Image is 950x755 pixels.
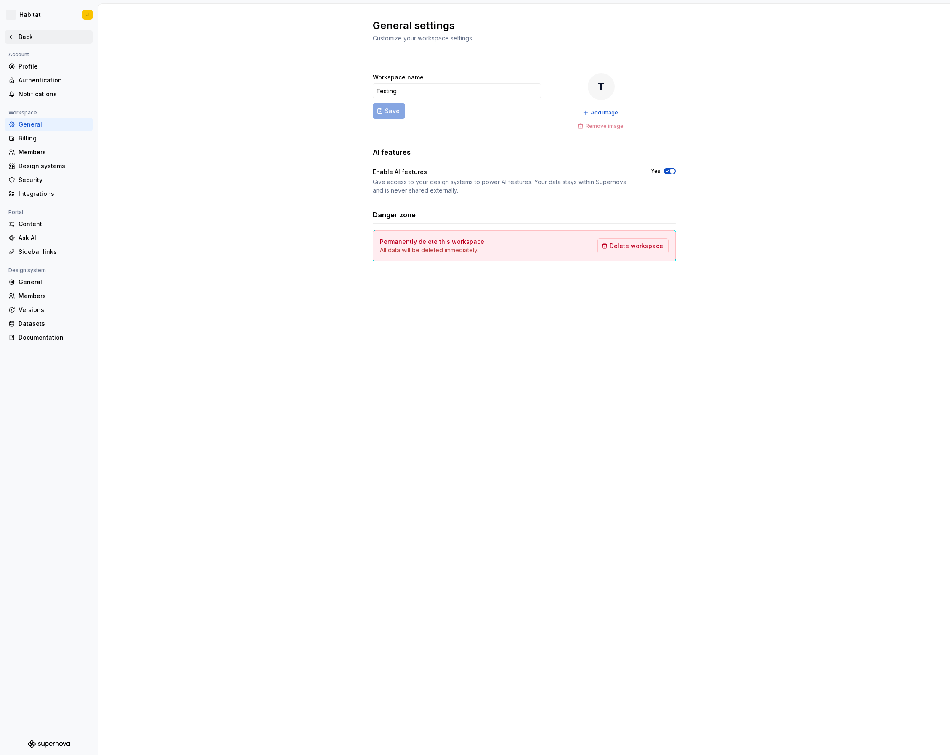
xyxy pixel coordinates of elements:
a: Integrations [5,187,93,201]
div: Account [5,50,32,60]
h4: Permanently delete this workspace [380,238,484,246]
span: Add image [591,109,618,116]
div: Billing [19,134,89,143]
button: Delete workspace [597,238,669,253]
div: Notifications [19,90,89,98]
div: Ask AI [19,234,89,242]
div: Habitat [19,11,41,19]
button: Add image [580,107,622,119]
div: Members [19,292,89,300]
div: Authentication [19,76,89,84]
a: Authentication [5,74,93,87]
a: Notifications [5,87,93,101]
a: Profile [5,60,93,73]
div: Content [19,220,89,228]
div: Profile [19,62,89,71]
div: Sidebar links [19,248,89,256]
div: Workspace [5,108,40,118]
div: Enable AI features [373,168,427,176]
a: General [5,275,93,289]
div: T [588,73,615,100]
a: Sidebar links [5,245,93,259]
span: Delete workspace [610,242,663,250]
div: Integrations [19,190,89,198]
label: Workspace name [373,73,424,82]
div: General [19,278,89,286]
div: Security [19,176,89,184]
a: Content [5,217,93,231]
div: Datasets [19,319,89,328]
a: Back [5,30,93,44]
div: Members [19,148,89,156]
a: Billing [5,132,93,145]
div: Versions [19,306,89,314]
div: Design system [5,265,49,275]
a: General [5,118,93,131]
div: J [86,11,89,18]
button: THabitatJ [2,5,96,24]
h3: Danger zone [373,210,416,220]
div: Give access to your design systems to power AI features. Your data stays within Supernova and is ... [373,178,636,195]
h2: General settings [373,19,666,32]
a: Members [5,289,93,303]
div: General [19,120,89,129]
a: Datasets [5,317,93,330]
a: Design systems [5,159,93,173]
div: T [6,10,16,20]
div: Portal [5,207,27,217]
h3: AI features [373,147,411,157]
a: Security [5,173,93,187]
a: Documentation [5,331,93,344]
div: Documentation [19,333,89,342]
div: Back [19,33,89,41]
a: Versions [5,303,93,317]
label: Yes [651,168,661,174]
a: Ask AI [5,231,93,245]
p: All data will be deleted immediately. [380,246,484,254]
a: Members [5,145,93,159]
div: Design systems [19,162,89,170]
svg: Supernova Logo [28,740,70,748]
span: Customize your workspace settings. [373,34,473,42]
